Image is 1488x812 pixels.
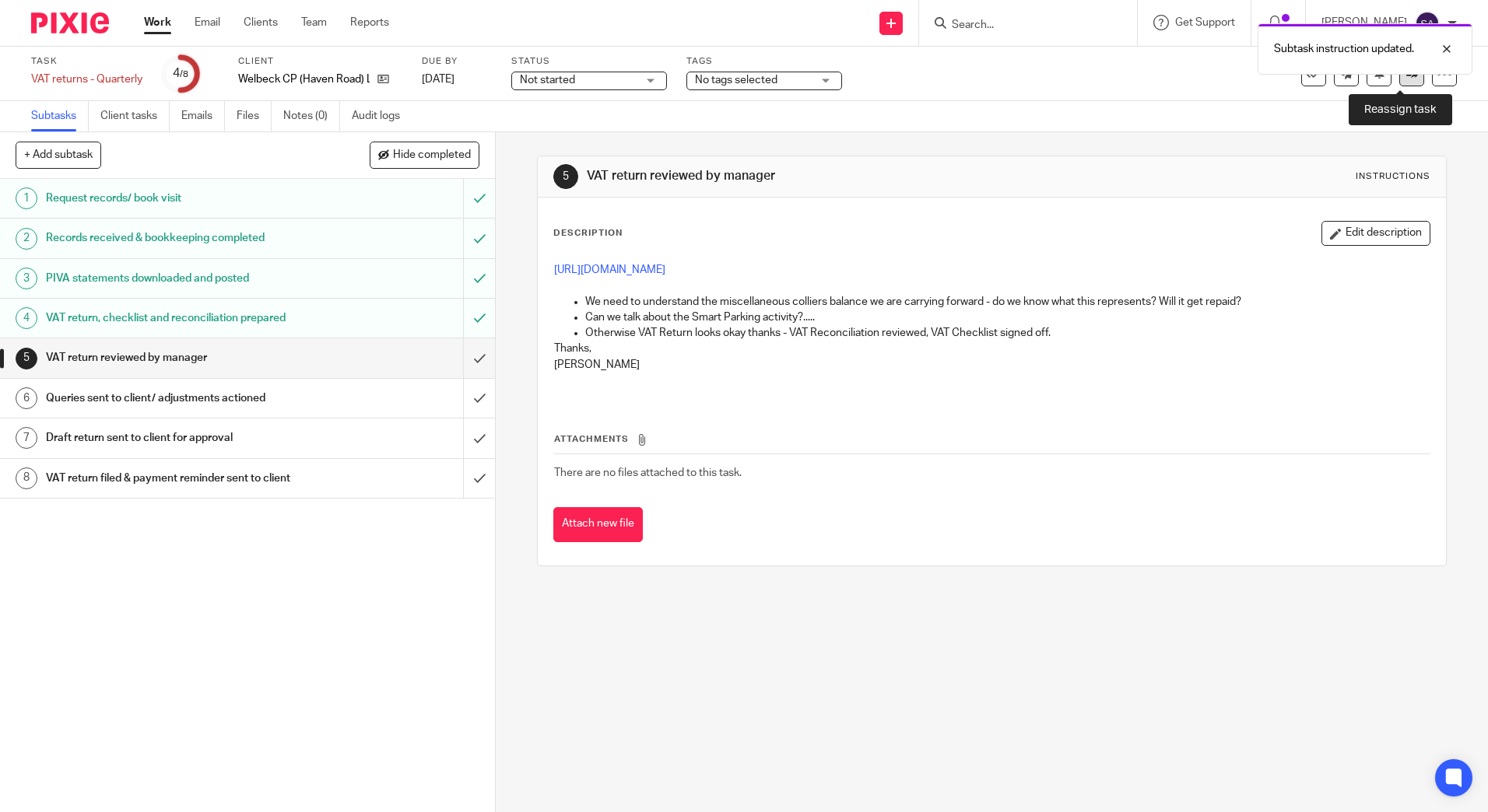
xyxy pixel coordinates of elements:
span: There are no files attached to this task. [554,467,742,478]
h1: VAT return, checklist and reconciliation prepared [46,306,314,330]
div: 5 [553,164,578,189]
label: Tags [686,55,842,68]
a: [URL][DOMAIN_NAME] [554,264,665,275]
button: Edit description [1321,221,1430,246]
a: Emails [181,101,225,131]
p: Otherwise VAT Return looks okay thanks - VAT Reconciliation reviewed, VAT Checklist signed off. [585,325,1429,341]
span: [DATE] [422,74,454,85]
div: 4 [173,65,188,82]
span: Hide completed [393,149,471,162]
a: Subtasks [31,101,89,131]
h1: VAT return reviewed by manager [587,168,1025,184]
img: Pixie [31,12,109,33]
p: Welbeck CP (Haven Road) Ltd [238,72,370,87]
a: Email [195,15,220,30]
a: Reports [350,15,389,30]
a: Audit logs [352,101,412,131]
a: Clients [244,15,278,30]
h1: VAT return filed & payment reminder sent to client [46,467,314,490]
img: svg%3E [1415,11,1440,36]
button: Hide completed [370,142,479,168]
label: Client [238,55,402,68]
p: Subtask instruction updated. [1274,41,1414,57]
a: Notes (0) [283,101,340,131]
h1: Records received & bookkeeping completed [46,226,314,250]
button: Attach new file [553,507,643,542]
p: Thanks, [554,341,1429,356]
div: 4 [16,307,37,329]
a: Client tasks [100,101,170,131]
label: Task [31,55,142,68]
h1: Queries sent to client/ adjustments actioned [46,387,314,410]
a: Work [144,15,171,30]
p: [PERSON_NAME] [554,357,1429,373]
h1: VAT return reviewed by manager [46,346,314,369]
div: 2 [16,228,37,250]
label: Due by [422,55,492,68]
span: No tags selected [695,75,777,86]
span: Not started [520,75,575,86]
div: 3 [16,268,37,289]
div: VAT returns - Quarterly [31,72,142,87]
h1: Request records/ book visit [46,187,314,210]
div: 8 [16,467,37,489]
span: Attachments [554,435,629,443]
div: 5 [16,348,37,369]
div: 6 [16,387,37,409]
div: 1 [16,187,37,209]
button: + Add subtask [16,142,101,168]
h1: PIVA statements downloaded and posted [46,267,314,290]
a: Files [237,101,272,131]
label: Status [511,55,667,68]
small: /8 [180,70,188,79]
div: 7 [16,427,37,449]
a: Team [301,15,327,30]
div: Instructions [1356,170,1430,183]
p: Description [553,227,623,240]
h1: Draft return sent to client for approval [46,426,314,450]
p: We need to understand the miscellaneous colliers balance we are carrying forward - do we know wha... [585,294,1429,310]
p: Can we talk about the Smart Parking activity?..... [585,310,1429,325]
